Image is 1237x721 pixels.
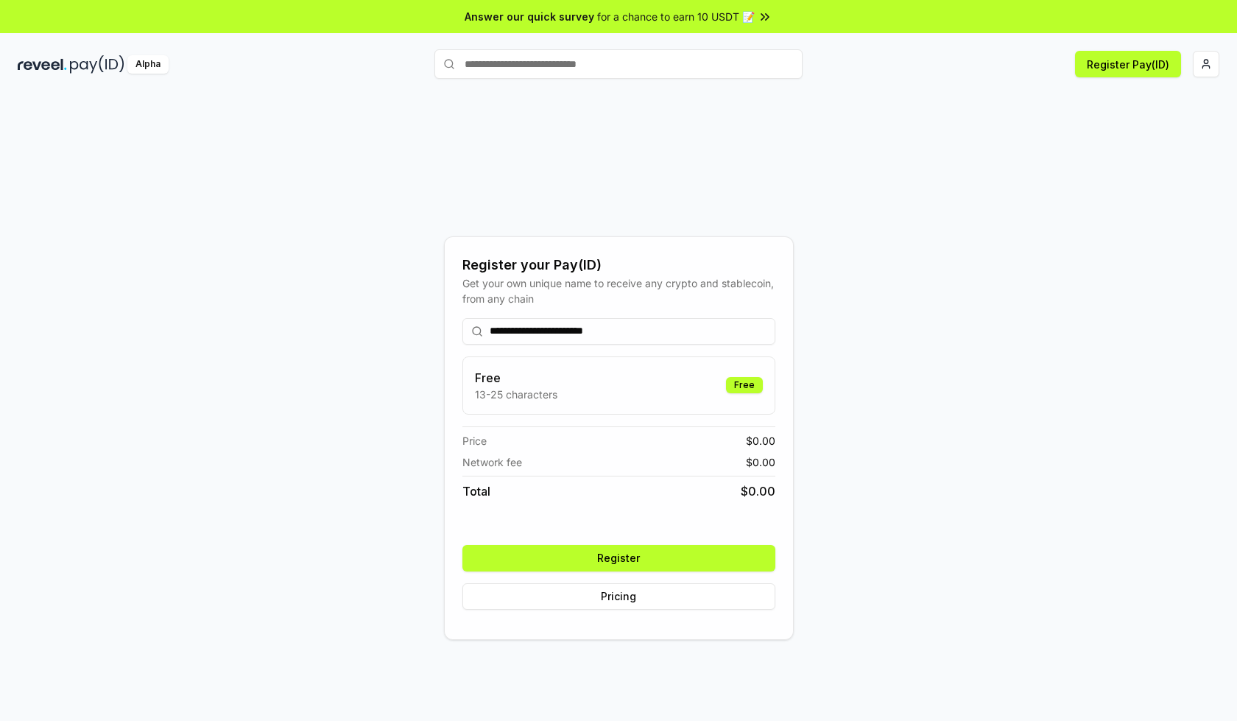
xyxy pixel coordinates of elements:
span: Total [462,482,490,500]
div: Free [726,377,763,393]
p: 13-25 characters [475,387,557,402]
span: $ 0.00 [746,433,775,449]
img: reveel_dark [18,55,67,74]
span: Price [462,433,487,449]
span: $ 0.00 [741,482,775,500]
div: Get your own unique name to receive any crypto and stablecoin, from any chain [462,275,775,306]
button: Pricing [462,583,775,610]
div: Alpha [127,55,169,74]
button: Register Pay(ID) [1075,51,1181,77]
span: Answer our quick survey [465,9,594,24]
button: Register [462,545,775,571]
img: pay_id [70,55,124,74]
span: Network fee [462,454,522,470]
span: $ 0.00 [746,454,775,470]
span: for a chance to earn 10 USDT 📝 [597,9,755,24]
h3: Free [475,369,557,387]
div: Register your Pay(ID) [462,255,775,275]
